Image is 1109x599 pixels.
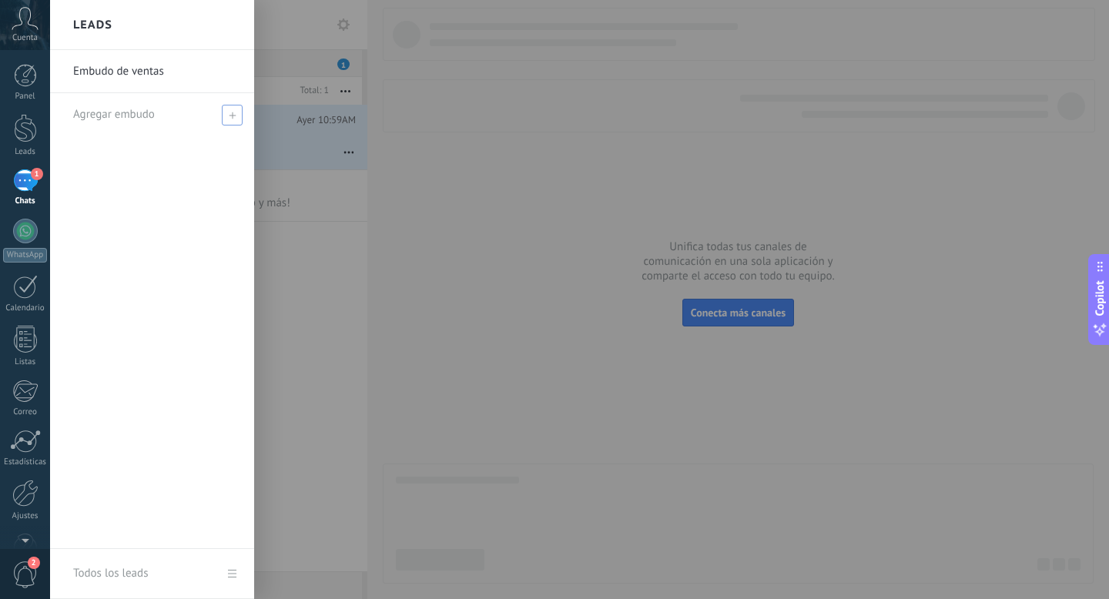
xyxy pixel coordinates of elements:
[3,92,48,102] div: Panel
[31,168,43,180] span: 1
[12,33,38,43] span: Cuenta
[3,511,48,521] div: Ajustes
[73,50,239,93] a: Embudo de ventas
[1092,281,1107,316] span: Copilot
[3,248,47,263] div: WhatsApp
[73,552,148,595] div: Todos los leads
[3,457,48,467] div: Estadísticas
[28,557,40,569] span: 2
[3,147,48,157] div: Leads
[3,357,48,367] div: Listas
[73,1,112,49] h2: Leads
[50,549,254,599] a: Todos los leads
[3,407,48,417] div: Correo
[3,303,48,313] div: Calendario
[73,107,155,122] span: Agregar embudo
[3,196,48,206] div: Chats
[222,105,243,125] span: Agregar embudo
